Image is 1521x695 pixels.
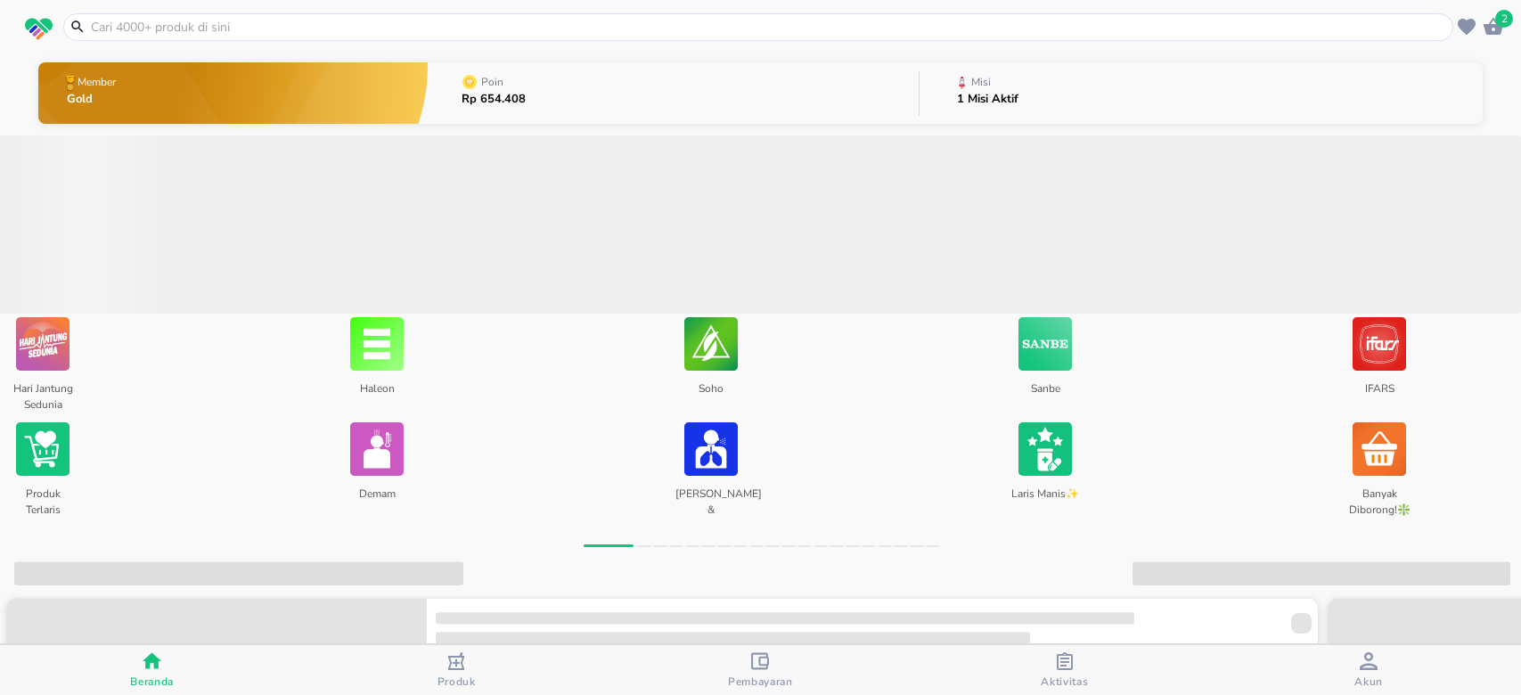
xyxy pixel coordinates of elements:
img: logo_swiperx_s.bd005f3b.svg [25,18,53,41]
button: Produk [304,645,608,695]
p: Member [78,77,116,87]
p: Sanbe [1010,374,1080,408]
p: Demam [341,479,412,513]
span: Aktivitas [1041,675,1088,689]
span: Akun [1354,675,1383,689]
img: Hari Jantung Sedunia [16,314,70,374]
p: Poin [481,77,503,87]
img: Banyak Diborong!❇️ [1353,419,1406,479]
button: Aktivitas [912,645,1216,695]
p: Soho [675,374,746,408]
img: Soho [684,314,738,374]
img: Demam [350,419,404,479]
p: IFARS [1344,374,1414,408]
img: Produk Terlaris [16,419,70,479]
span: Produk [437,675,476,689]
p: Gold [67,94,119,105]
button: 2 [1480,13,1507,40]
button: Pembayaran [609,645,912,695]
p: Rp 654.408 [462,94,526,105]
p: [PERSON_NAME] & [MEDICAL_DATA] [675,479,746,513]
p: Hari Jantung Sedunia [7,374,78,408]
button: MemberGold [38,58,429,128]
p: Banyak Diborong!❇️ [1344,479,1414,513]
span: Pembayaran [728,675,793,689]
p: 1 Misi Aktif [957,94,1018,105]
button: PoinRp 654.408 [428,58,919,128]
img: Haleon [350,314,404,374]
input: Cari 4000+ produk di sini [89,18,1449,37]
p: Haleon [341,374,412,408]
p: Laris Manis✨ [1010,479,1080,513]
p: Produk Terlaris [7,479,78,513]
img: Sanbe [1018,314,1072,374]
img: Laris Manis✨ [1018,419,1072,479]
img: IFARS [1353,314,1406,374]
p: Misi [971,77,991,87]
span: Beranda [130,675,174,689]
span: 2 [1495,10,1513,28]
button: Akun [1217,645,1521,695]
img: Batuk & Flu [684,419,738,479]
button: Misi1 Misi Aktif [920,58,1483,128]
